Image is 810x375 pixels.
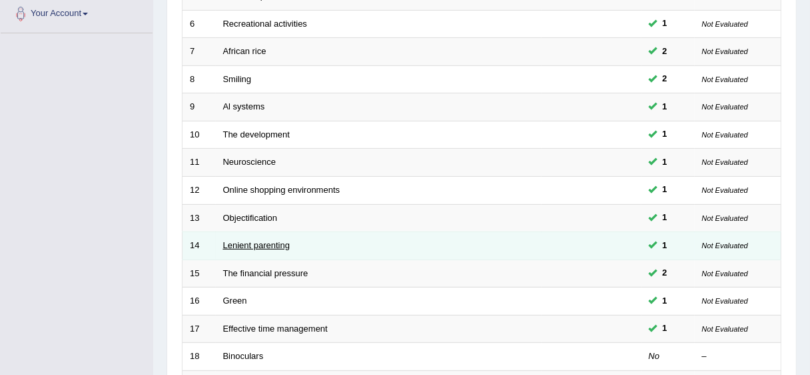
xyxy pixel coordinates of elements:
td: 10 [183,121,216,149]
span: You can still take this question [657,211,673,225]
span: You can still take this question [657,127,673,141]
a: Recreational activities [223,19,307,29]
td: 15 [183,260,216,288]
a: Smiling [223,74,252,84]
small: Not Evaluated [702,75,748,83]
span: You can still take this question [657,155,673,169]
td: 18 [183,343,216,371]
small: Not Evaluated [702,158,748,166]
span: You can still take this question [657,322,673,336]
small: Not Evaluated [702,103,748,111]
a: Lenient parenting [223,240,290,250]
small: Not Evaluated [702,297,748,305]
span: You can still take this question [657,239,673,253]
div: – [702,350,774,363]
a: Binoculars [223,351,264,361]
a: Online shopping environments [223,185,340,195]
a: The financial pressure [223,268,308,278]
span: You can still take this question [657,100,673,114]
td: 9 [183,93,216,121]
small: Not Evaluated [702,242,748,250]
small: Not Evaluated [702,186,748,194]
a: Al systems [223,101,265,111]
td: 7 [183,38,216,66]
span: You can still take this question [657,266,673,280]
td: 6 [183,10,216,38]
td: 14 [183,232,216,260]
a: The development [223,129,290,139]
small: Not Evaluated [702,47,748,55]
td: 8 [183,65,216,93]
a: Green [223,296,247,306]
td: 11 [183,149,216,177]
a: African rice [223,46,266,56]
small: Not Evaluated [702,214,748,222]
small: Not Evaluated [702,325,748,333]
small: Not Evaluated [702,270,748,278]
small: Not Evaluated [702,20,748,28]
span: You can still take this question [657,294,673,308]
a: Neuroscience [223,157,276,167]
td: 16 [183,288,216,316]
span: You can still take this question [657,45,673,59]
td: 13 [183,204,216,232]
span: You can still take this question [657,183,673,197]
small: Not Evaluated [702,131,748,139]
a: Objectification [223,213,278,223]
td: 12 [183,176,216,204]
span: You can still take this question [657,17,673,31]
a: Effective time management [223,324,328,334]
em: No [649,351,660,361]
span: You can still take this question [657,72,673,86]
td: 17 [183,315,216,343]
